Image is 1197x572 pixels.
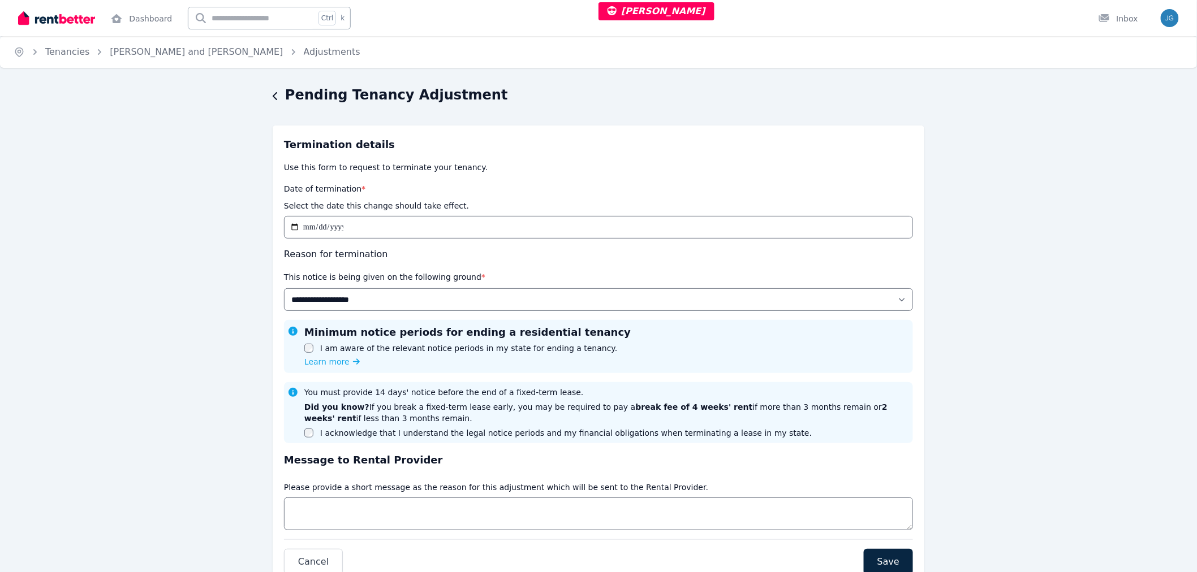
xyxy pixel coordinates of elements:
[318,11,336,25] span: Ctrl
[1161,9,1179,27] img: Jeremy Goldschmidt
[320,427,812,439] label: I acknowledge that I understand the legal notice periods and my financial obligations when termin...
[304,46,360,57] a: Adjustments
[1099,13,1138,24] div: Inbox
[304,402,369,411] strong: Did you know?
[304,324,631,340] h3: Minimum notice periods for ending a residential tenancy
[304,356,360,367] a: Learn more
[110,46,283,57] a: [PERSON_NAME] and [PERSON_NAME]
[285,86,508,104] h1: Pending Tenancy Adjustment
[284,452,913,468] h3: Message to Rental Provider
[304,356,350,367] span: Learn more
[304,387,584,398] p: You must provide 14 days' notice before the end of a fixed-term lease.
[636,402,753,411] strong: break fee of 4 weeks' rent
[284,200,469,211] p: Select the date this change should take effect.
[284,248,913,261] h4: Reason for termination
[45,46,89,57] a: Tenancies
[341,14,345,23] span: k
[284,482,708,493] p: Please provide a short message as the reason for this adjustment which will be sent to the Rental...
[298,555,329,569] span: Cancel
[284,184,365,193] label: Date of termination
[284,137,913,153] h3: Termination details
[18,10,95,27] img: RentBetter
[877,555,899,569] span: Save
[304,401,908,424] p: If you break a fixed-term lease early, you may be required to pay a if more than 3 months remain ...
[320,343,617,354] label: I am aware of the relevant notice periods in my state for ending a tenancy.
[284,272,485,281] label: This notice is being given on the following ground
[284,162,913,173] p: Use this form to request to terminate your tenancy.
[608,6,705,16] span: [PERSON_NAME]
